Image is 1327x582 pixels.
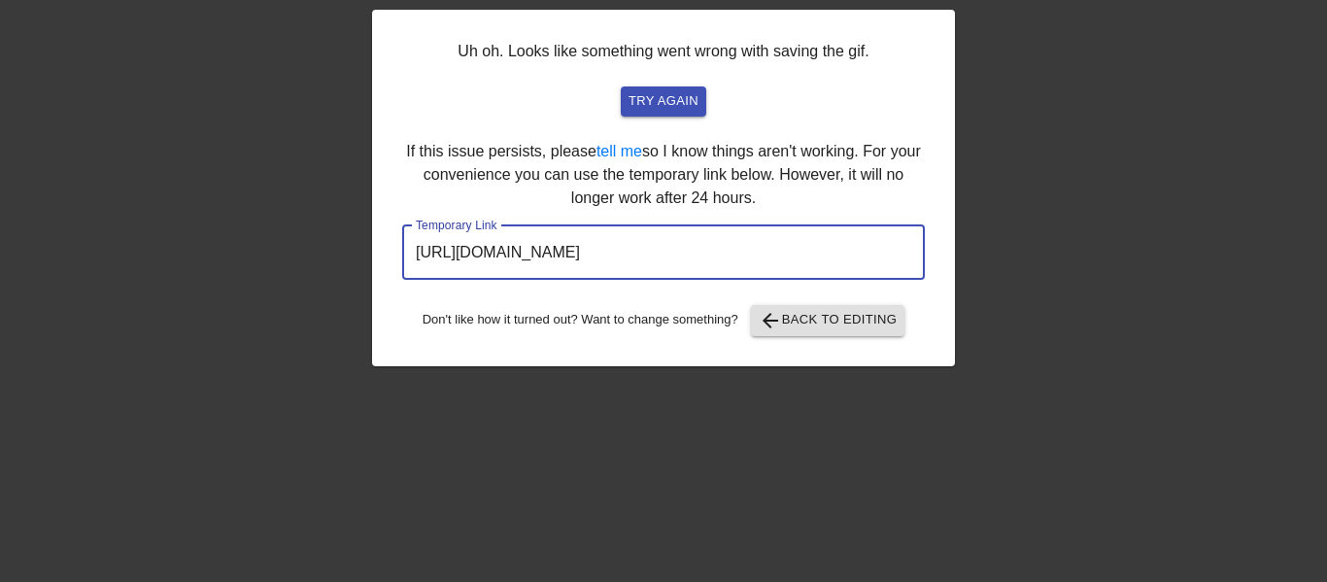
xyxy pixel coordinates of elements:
[372,10,955,366] div: Uh oh. Looks like something went wrong with saving the gif. If this issue persists, please so I k...
[402,225,925,280] input: bare
[629,90,698,113] span: try again
[621,86,706,117] button: try again
[759,309,782,332] span: arrow_back
[759,309,898,332] span: Back to Editing
[402,305,925,336] div: Don't like how it turned out? Want to change something?
[596,143,642,159] a: tell me
[751,305,905,336] button: Back to Editing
